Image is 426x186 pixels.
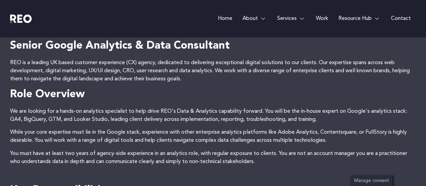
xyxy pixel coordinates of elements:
strong: Senior Google Analytics & Data Consultant [10,41,230,51]
p: You must have at least two years of agency-side experience in an analytics role, with regular exp... [10,150,416,166]
strong: Role Overview [10,89,85,100]
p: REO is a leading UK based customer experience (CX) agency, dedicated to delivering exceptional di... [10,59,416,83]
span: Manage consent [354,179,389,183]
p: While your core expertise must lie in the Google stack, experience with other enterprise analytic... [10,128,416,144]
p: We are looking for a hands-on analytics specialist to help drive REO's Data & Analytics capabilit... [10,107,416,124]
